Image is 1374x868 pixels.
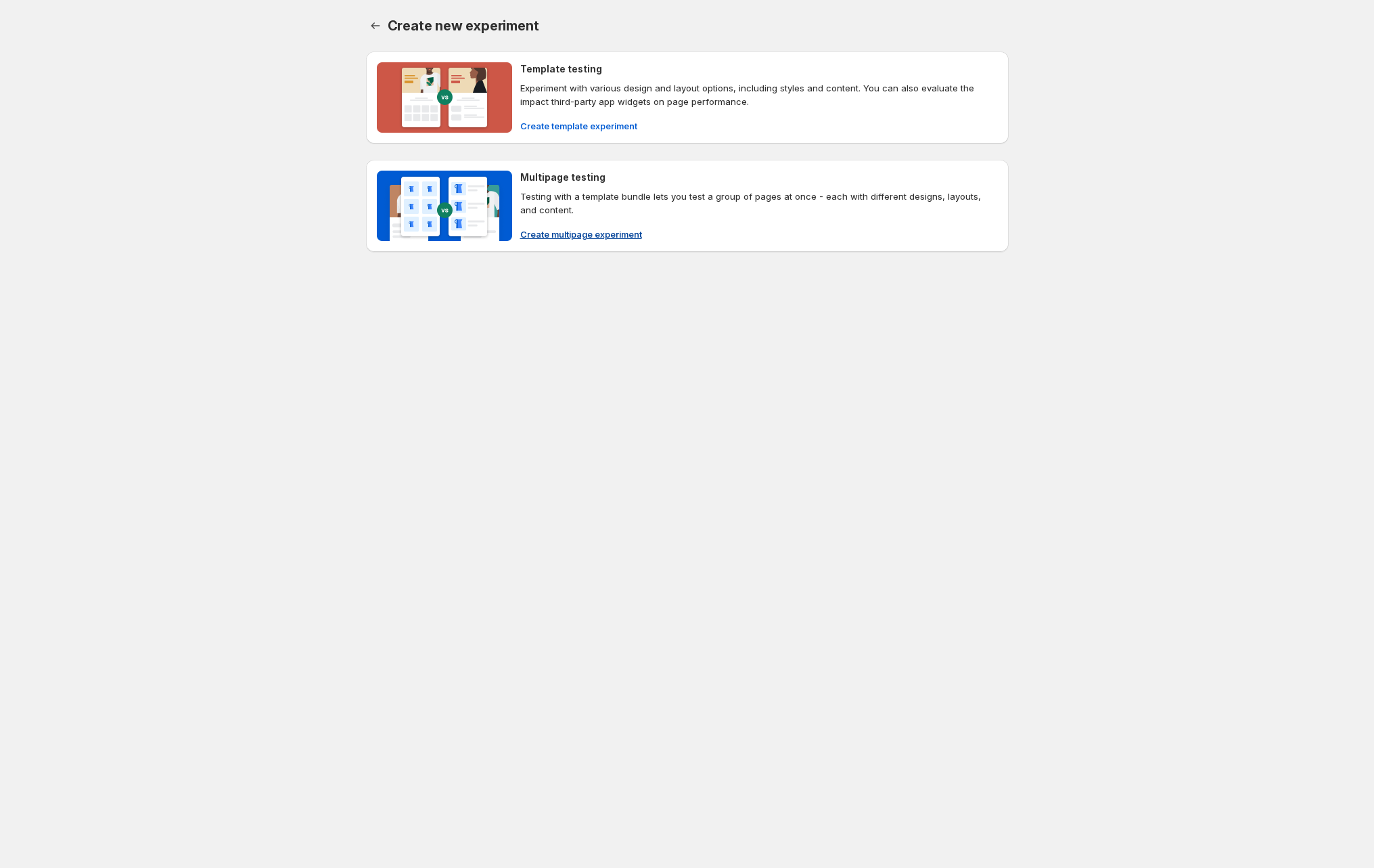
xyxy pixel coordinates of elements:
p: Experiment with various design and layout options, including styles and content. You can also eva... [520,81,998,108]
button: Back [366,16,385,35]
p: Testing with a template bundle lets you test a group of pages at once - each with different desig... [520,190,998,217]
h4: Multipage testing [520,171,605,184]
span: Create multipage experiment [520,227,642,241]
button: Create multipage experiment [512,223,650,245]
img: Multipage testing [377,171,512,241]
span: Create new experiment [388,18,539,34]
h4: Template testing [520,62,602,76]
span: Create template experiment [520,119,637,133]
button: Create template experiment [512,115,645,137]
img: Template testing [377,62,512,133]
